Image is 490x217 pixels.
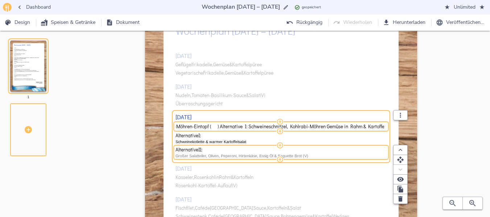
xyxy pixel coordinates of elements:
span: Speisen & Getränke [42,18,95,27]
svg: Verschieben [397,156,404,163]
svg: Seite hinzufügen [24,125,33,134]
div: Wochenplan [DATE] – [DATE][DATE]Geflügelfrikadelle,Gemüse&KartoffelpüreeVegetarischeFrikadelle,Ge... [10,35,72,97]
span: Alternative [176,147,198,153]
button: Speise / Getränk hinzufügen [276,118,284,125]
div: AlternativeII:Großer Salatteller, Oliven, Peperoni, Hirtenkäse, Essig Öl & Baguette Brot (V) [176,145,387,159]
span: Herunterladen [384,18,425,27]
button: Speisen & Getränke [39,16,98,29]
svg: Nach oben [397,146,404,154]
button: Design [3,16,33,29]
h3: [DATE] [176,113,192,120]
svg: Zuletzt gespeichert: 31.08.2025 20:28 Uhr [295,5,300,10]
button: Herunterladen [381,16,428,29]
button: Speise / Getränk hinzufügen [276,142,284,149]
p: Großer Salatteller, Oliven, Peperoni, Hirtenkäse, Essig Öl & Baguette Brot (V) [176,153,387,159]
button: Unlimited [442,1,487,14]
svg: Modul Optionen [397,112,404,119]
svg: Duplizieren [397,185,404,193]
span: gespeichert [302,4,321,11]
button: Speise / Getränk hinzufügen [276,156,284,163]
span: Design [6,18,30,27]
span: Dokument [107,18,140,27]
button: Dokument [104,16,143,29]
p: Schweinekotlette & warmer Kartoffelsalat [176,139,387,145]
input: … [200,2,281,12]
svg: Zeigen / verbergen [397,176,404,183]
span: Dashboard [17,3,51,12]
span: Alternative [176,133,198,138]
button: Rückgängig [285,16,325,29]
span: Veröffentlichen… [437,18,484,27]
button: Dashboard [15,1,54,14]
div: AlternativeI:Schweinekotlette & warmer Kartoffelsalat [176,131,387,145]
span: II: [198,147,202,153]
span: Unlimited [445,3,484,12]
button: Veröffentlichen… [435,16,487,29]
div: [DATE]AlternativeI:Schweinekotlette & warmer KartoffelsalatAlternativeII:Großer Salatteller, Oliv... [176,110,387,162]
span: Rückgängig [288,18,322,27]
span: I: [198,133,201,138]
svg: Löschen [397,195,404,203]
